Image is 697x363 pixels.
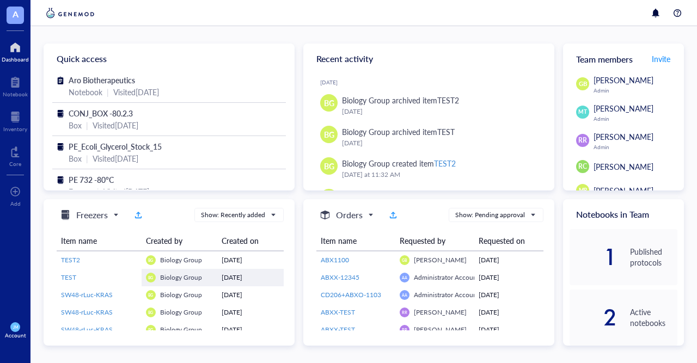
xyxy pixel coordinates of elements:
span: BG [148,257,153,262]
div: Show: Recently added [201,210,265,220]
div: TEST [437,126,455,137]
span: [PERSON_NAME] [594,75,653,85]
th: Item name [316,231,395,251]
div: Account [5,332,26,339]
a: Inventory [3,108,27,132]
div: [DATE] [479,325,539,335]
div: Biology Group created item [342,157,456,169]
span: MT [578,108,586,116]
a: ABXX-12345 [321,273,391,282]
div: | [86,152,88,164]
div: [DATE] [222,307,279,317]
span: Invite [652,53,670,64]
span: BG [148,292,153,297]
span: A [13,7,19,21]
th: Created by [142,231,217,251]
span: CONJ_BOX -80.2.3 [69,108,133,119]
h5: Orders [336,208,363,222]
div: Notebook [69,86,102,98]
span: TEST2 [61,255,80,264]
div: [DATE] [479,307,539,317]
div: [DATE] [479,290,539,300]
span: RR [402,310,407,315]
div: [DATE] [342,106,537,117]
span: BG [324,97,334,109]
span: PE 732 -80°C [69,174,114,185]
a: Invite [651,50,671,67]
span: BG [324,128,334,140]
div: [DATE] [342,138,537,149]
div: Biology Group archived item [342,126,455,138]
div: Quick access [44,44,295,74]
h5: Freezers [76,208,108,222]
div: TEST2 [434,158,456,169]
span: PE_Ecoli_Glycerol_Stock_15 [69,141,162,152]
th: Requested on [474,231,543,251]
span: Administrator Account [414,290,479,299]
div: Active notebooks [630,306,677,328]
div: [DATE] [479,273,539,282]
span: SW48-rLuc-KRAS [61,290,113,299]
span: SW48-rLuc-KRAS [61,307,113,317]
span: BG [324,160,334,172]
span: [PERSON_NAME] [594,185,653,196]
span: [PERSON_NAME] [414,325,467,334]
div: | [97,186,99,198]
a: TEST [61,273,137,282]
div: Core [9,161,21,167]
a: BGBiology Group created itemTEST2[DATE] at 11:32 AM [312,153,546,184]
span: TEST [61,273,76,282]
a: ABXX-TEST [321,307,391,317]
div: [DATE] [320,79,546,85]
div: | [86,119,88,131]
a: TEST2 [61,255,137,265]
div: 2 [570,309,617,326]
a: SW48-rLuc-KRAS [61,290,137,300]
span: Biology Group [160,307,202,317]
span: [PERSON_NAME] [414,255,467,264]
div: Admin [594,87,677,94]
div: Visited [DATE] [93,152,138,164]
span: Aro Biotherapeutics [69,75,135,85]
span: Biology Group [160,273,202,282]
span: BG [148,327,153,332]
span: RR [578,136,587,145]
div: [DATE] [222,255,279,265]
a: CD206+ABXO-1103 [321,290,391,300]
a: ABX1100 [321,255,391,265]
span: SW48-rLuc-KRAS [61,325,113,334]
span: ABXX-12345 [321,273,359,282]
div: Freezer [69,186,93,198]
span: GB [402,257,407,262]
span: RR [402,327,407,332]
span: BG [148,275,153,280]
span: Biology Group [160,325,202,334]
a: Core [9,143,21,167]
span: ABXX-TEST [321,307,355,317]
th: Item name [57,231,142,251]
a: Dashboard [2,39,29,63]
div: Notebooks in Team [563,199,684,229]
th: Requested by [395,231,474,251]
span: [PERSON_NAME] [594,131,653,142]
div: 1 [570,248,617,266]
img: genemod-logo [44,7,97,20]
div: | [107,86,109,98]
span: ABXX-TEST [321,325,355,334]
div: Visited [DATE] [93,119,138,131]
span: AA [402,292,407,297]
span: Biology Group [160,255,202,264]
div: Box [69,119,82,131]
span: Administrator Account [414,273,479,282]
div: [DATE] [222,290,279,300]
span: JM [13,325,17,330]
th: Created on [217,231,284,251]
span: [PERSON_NAME] [594,161,653,172]
a: Notebook [3,73,28,97]
span: [PERSON_NAME] [414,307,467,317]
span: ABX1100 [321,255,349,264]
div: TEST2 [437,95,459,106]
div: Box [69,152,82,164]
span: GB [578,79,587,89]
span: MR [578,186,587,194]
